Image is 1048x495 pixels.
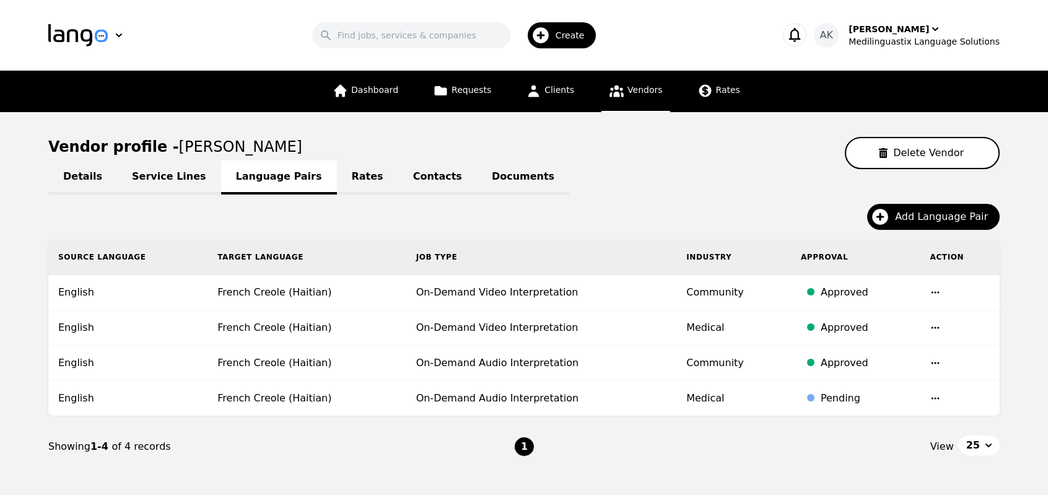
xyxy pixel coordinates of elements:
[849,35,1000,48] div: Medilinguastix Language Solutions
[676,381,791,416] td: Medical
[676,275,791,310] td: Community
[930,439,954,454] span: View
[920,240,1000,275] th: Action
[398,160,477,195] a: Contacts
[510,17,604,53] button: Create
[676,310,791,346] td: Medical
[867,204,1000,230] button: Add Language Pair
[48,439,514,454] div: Showing of 4 records
[426,71,499,112] a: Requests
[966,438,980,453] span: 25
[845,137,1000,169] button: Delete Vendor
[849,23,929,35] div: [PERSON_NAME]
[690,71,748,112] a: Rates
[452,85,491,95] span: Requests
[406,240,677,275] th: Job Type
[48,346,207,381] td: English
[406,346,677,381] td: On-Demand Audio Interpretation
[48,24,108,46] img: Logo
[48,160,117,195] a: Details
[117,160,221,195] a: Service Lines
[207,381,406,416] td: French Creole (Haitian)
[821,320,910,335] div: Approved
[312,22,510,48] input: Find jobs, services & companies
[676,240,791,275] th: Industry
[406,275,677,310] td: On-Demand Video Interpretation
[48,381,207,416] td: English
[207,275,406,310] td: French Creole (Haitian)
[676,346,791,381] td: Community
[406,310,677,346] td: On-Demand Video Interpretation
[207,310,406,346] td: French Creole (Haitian)
[627,85,662,95] span: Vendors
[821,285,910,300] div: Approved
[90,440,111,452] span: 1-4
[325,71,406,112] a: Dashboard
[48,275,207,310] td: English
[406,381,677,416] td: On-Demand Audio Interpretation
[791,240,920,275] th: Approval
[820,28,833,43] span: AK
[48,138,302,156] h1: Vendor profile -
[821,391,910,406] div: Pending
[477,160,569,195] a: Documents
[895,209,997,224] span: Add Language Pair
[544,85,574,95] span: Clients
[337,160,398,195] a: Rates
[48,310,207,346] td: English
[207,346,406,381] td: French Creole (Haitian)
[48,416,1000,477] nav: Page navigation
[821,356,910,370] div: Approved
[207,240,406,275] th: Target Language
[556,29,593,42] span: Create
[716,85,740,95] span: Rates
[518,71,582,112] a: Clients
[959,436,1000,455] button: 25
[351,85,398,95] span: Dashboard
[601,71,670,112] a: Vendors
[814,23,1000,48] button: AK[PERSON_NAME]Medilinguastix Language Solutions
[179,138,302,156] span: [PERSON_NAME]
[48,240,207,275] th: Source Language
